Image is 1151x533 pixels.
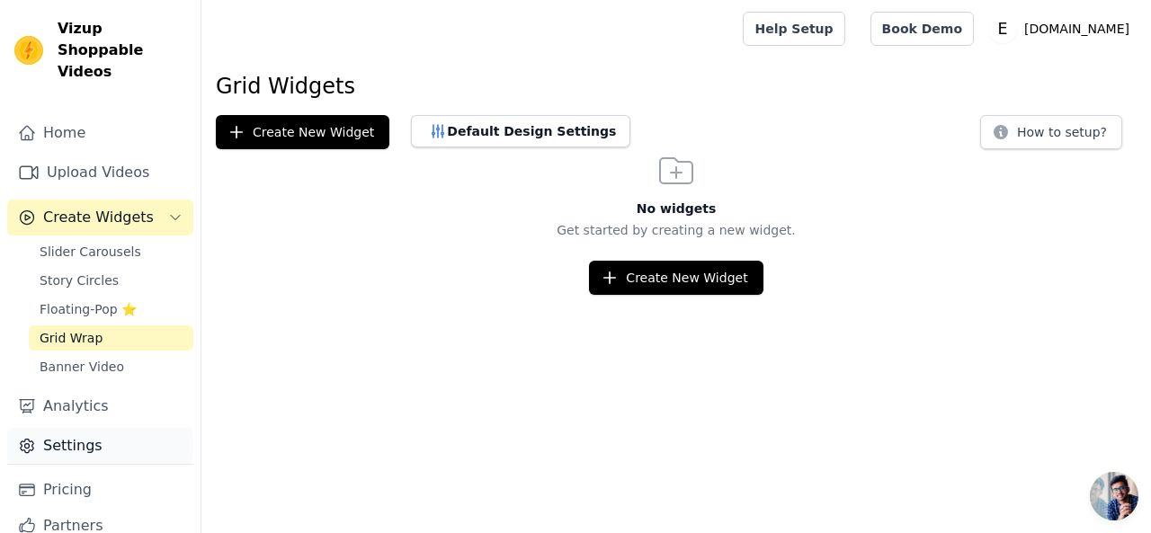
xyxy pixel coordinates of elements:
a: Banner Video [29,354,193,379]
a: Help Setup [743,12,844,46]
span: Slider Carousels [40,243,141,261]
span: Grid Wrap [40,329,103,347]
text: E [998,20,1008,38]
p: Get started by creating a new widget. [201,221,1151,239]
a: Settings [7,428,193,464]
h3: No widgets [201,200,1151,218]
a: Home [7,115,193,151]
a: Story Circles [29,268,193,293]
img: Vizup [14,36,43,65]
h1: Grid Widgets [216,72,1137,101]
span: Floating-Pop ⭐ [40,300,137,318]
a: Floating-Pop ⭐ [29,297,193,322]
button: Create Widgets [7,200,193,235]
p: [DOMAIN_NAME] [1017,13,1137,45]
a: Grid Wrap [29,325,193,351]
button: E [DOMAIN_NAME] [988,13,1137,45]
a: Pricing [7,472,193,508]
button: Create New Widget [216,115,389,149]
button: Create New Widget [589,261,763,295]
button: Default Design Settings [411,115,630,147]
span: Banner Video [40,358,124,376]
span: Story Circles [40,271,119,289]
span: Vizup Shoppable Videos [58,18,186,83]
a: Analytics [7,388,193,424]
button: How to setup? [980,115,1122,149]
a: Open chat [1090,472,1138,520]
span: Create Widgets [43,207,154,228]
a: Upload Videos [7,155,193,191]
a: How to setup? [980,128,1122,145]
a: Book Demo [870,12,974,46]
a: Slider Carousels [29,239,193,264]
